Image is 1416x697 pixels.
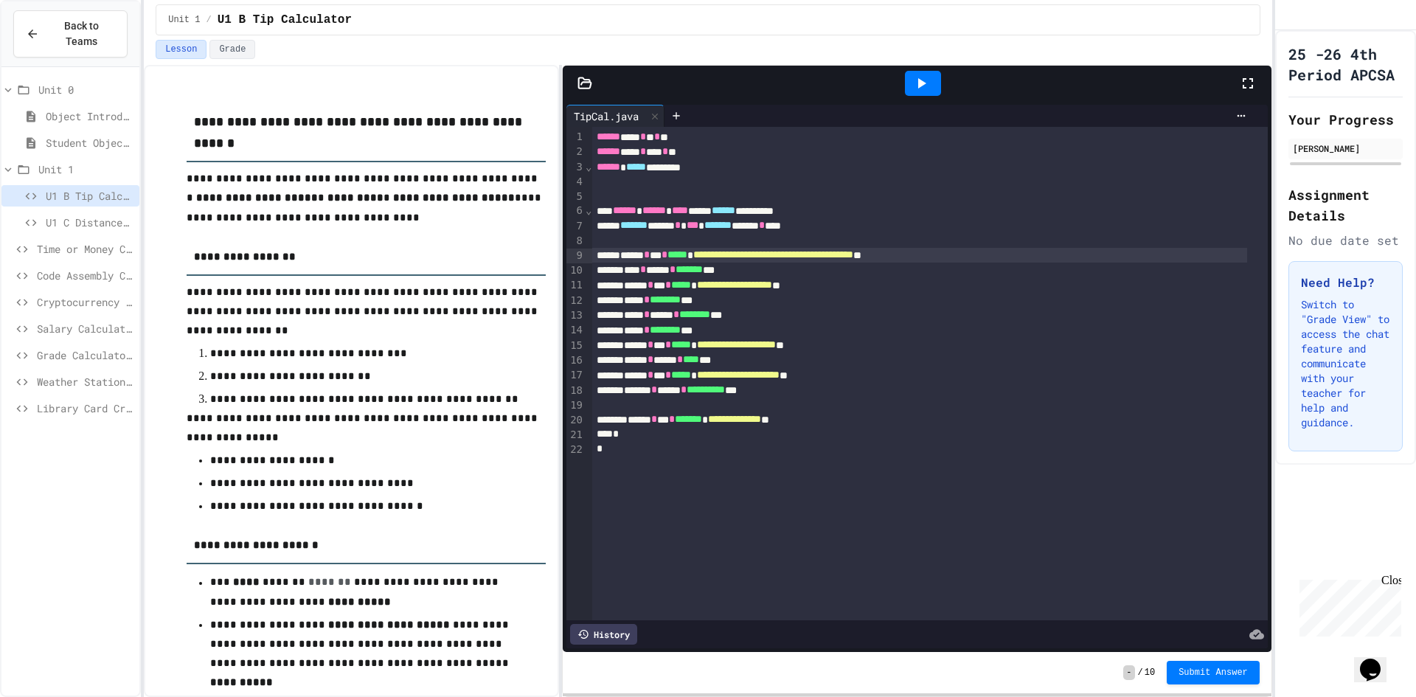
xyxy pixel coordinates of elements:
div: 20 [566,413,585,428]
div: No due date set [1288,232,1403,249]
div: 17 [566,368,585,383]
span: Library Card Creator [37,400,133,416]
div: TipCal.java [566,105,664,127]
div: TipCal.java [566,108,646,124]
div: 22 [566,443,585,457]
span: Submit Answer [1179,667,1248,679]
span: Unit 0 [38,82,133,97]
span: Unit 1 [38,162,133,177]
div: 6 [566,204,585,218]
span: U1 C Distance Calculator [46,215,133,230]
span: Code Assembly Challenge [37,268,133,283]
span: Fold line [585,161,592,173]
div: [PERSON_NAME] [1293,142,1398,155]
div: 10 [566,263,585,278]
span: 10 [1145,667,1155,679]
span: Student Object Code [46,135,133,150]
div: 2 [566,145,585,159]
div: 11 [566,278,585,293]
div: 1 [566,130,585,145]
iframe: chat widget [1354,638,1401,682]
div: 7 [566,219,585,234]
span: Back to Teams [48,18,115,49]
span: - [1123,665,1134,680]
div: 13 [566,308,585,323]
div: 19 [566,398,585,413]
span: Time or Money Code [37,241,133,257]
div: Chat with us now!Close [6,6,102,94]
span: Unit 1 [168,14,200,26]
span: / [206,14,211,26]
p: Switch to "Grade View" to access the chat feature and communicate with your teacher for help and ... [1301,297,1390,430]
div: 8 [566,234,585,249]
span: Cryptocurrency Portfolio Debugger [37,294,133,310]
h2: Your Progress [1288,109,1403,130]
div: 18 [566,384,585,398]
span: U1 B Tip Calculator [218,11,352,29]
div: 9 [566,249,585,263]
div: 15 [566,339,585,353]
span: Salary Calculator Fixer [37,321,133,336]
span: Object Introduction [46,108,133,124]
span: Fold line [585,204,592,216]
div: 5 [566,190,585,204]
h2: Assignment Details [1288,184,1403,226]
span: Weather Station Debugger [37,374,133,389]
button: Back to Teams [13,10,128,58]
span: / [1138,667,1143,679]
div: 4 [566,175,585,190]
div: 12 [566,294,585,308]
div: 14 [566,323,585,338]
div: 3 [566,160,585,175]
div: History [570,624,637,645]
span: Grade Calculator Pro [37,347,133,363]
iframe: chat widget [1294,574,1401,637]
button: Submit Answer [1167,661,1260,684]
h3: Need Help? [1301,274,1390,291]
div: 21 [566,428,585,443]
button: Lesson [156,40,206,59]
h1: 25 -26 4th Period APCSA [1288,44,1403,85]
button: Grade [209,40,255,59]
div: 16 [566,353,585,368]
span: U1 B Tip Calculator [46,188,133,204]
